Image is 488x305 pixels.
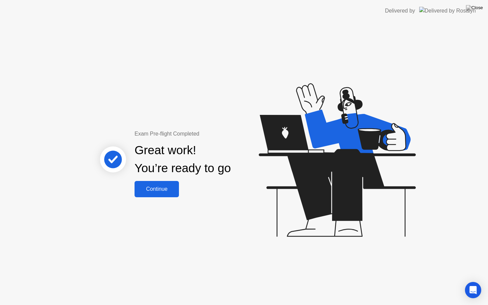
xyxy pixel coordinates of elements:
img: Close [466,5,483,11]
div: Delivered by [385,7,415,15]
div: Open Intercom Messenger [465,282,481,298]
button: Continue [135,181,179,197]
img: Delivered by Rosalyn [419,7,476,15]
div: Exam Pre-flight Completed [135,130,274,138]
div: Continue [137,186,177,192]
div: Great work! You’re ready to go [135,141,231,177]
